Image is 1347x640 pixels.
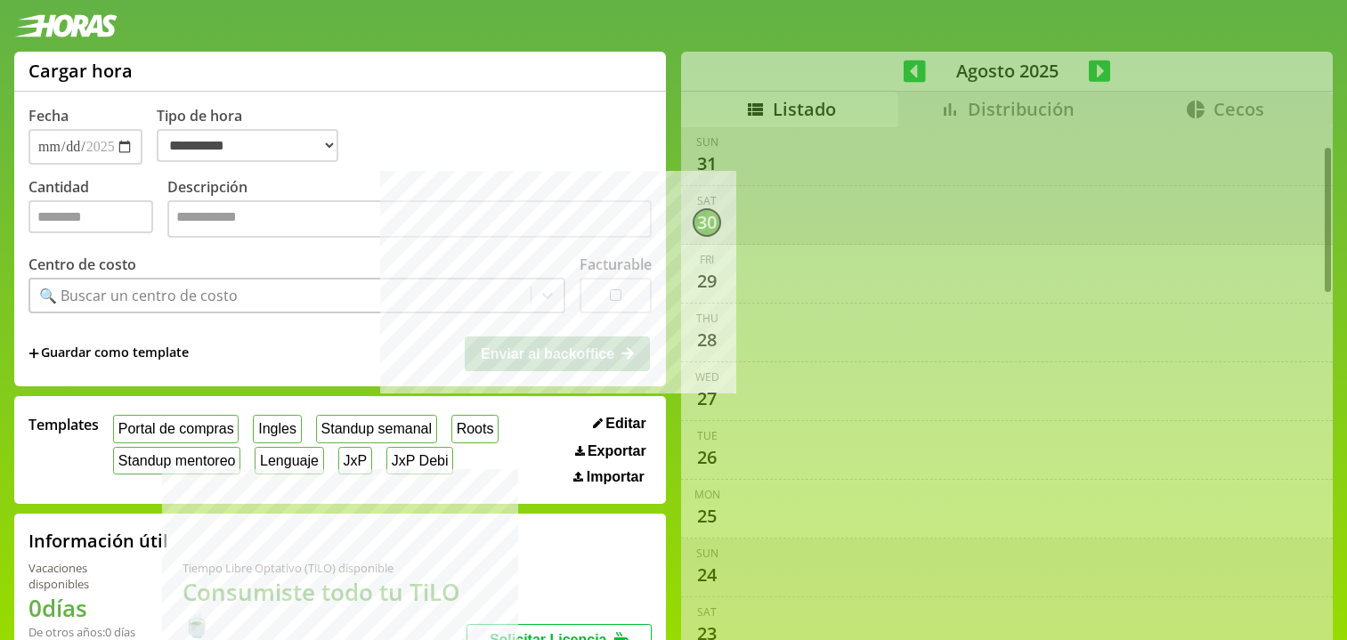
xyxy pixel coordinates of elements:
[28,529,168,553] h2: Información útil
[167,200,652,238] textarea: Descripción
[605,416,645,432] span: Editar
[386,447,453,474] button: JxP Debi
[28,255,136,274] label: Centro de costo
[451,415,499,442] button: Roots
[255,447,323,474] button: Lenguaje
[28,415,99,434] span: Templates
[28,59,133,83] h1: Cargar hora
[588,443,646,459] span: Exportar
[28,560,140,592] div: Vacaciones disponibles
[183,560,467,576] div: Tiempo Libre Optativo (TiLO) disponible
[113,447,240,474] button: Standup mentoreo
[28,200,153,233] input: Cantidad
[28,592,140,624] h1: 0 días
[157,129,338,162] select: Tipo de hora
[39,286,238,305] div: 🔍 Buscar un centro de costo
[167,177,652,242] label: Descripción
[28,106,69,126] label: Fecha
[580,255,652,274] label: Facturable
[183,576,467,640] h1: Consumiste todo tu TiLO 🍵
[28,344,39,363] span: +
[14,14,118,37] img: logotipo
[570,442,652,460] button: Exportar
[157,106,353,165] label: Tipo de hora
[316,415,437,442] button: Standup semanal
[28,344,189,363] span: +Guardar como template
[28,624,140,640] div: De otros años: 0 días
[253,415,301,442] button: Ingles
[587,469,645,485] span: Importar
[588,415,652,433] button: Editar
[338,447,372,474] button: JxP
[113,415,239,442] button: Portal de compras
[28,177,167,242] label: Cantidad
